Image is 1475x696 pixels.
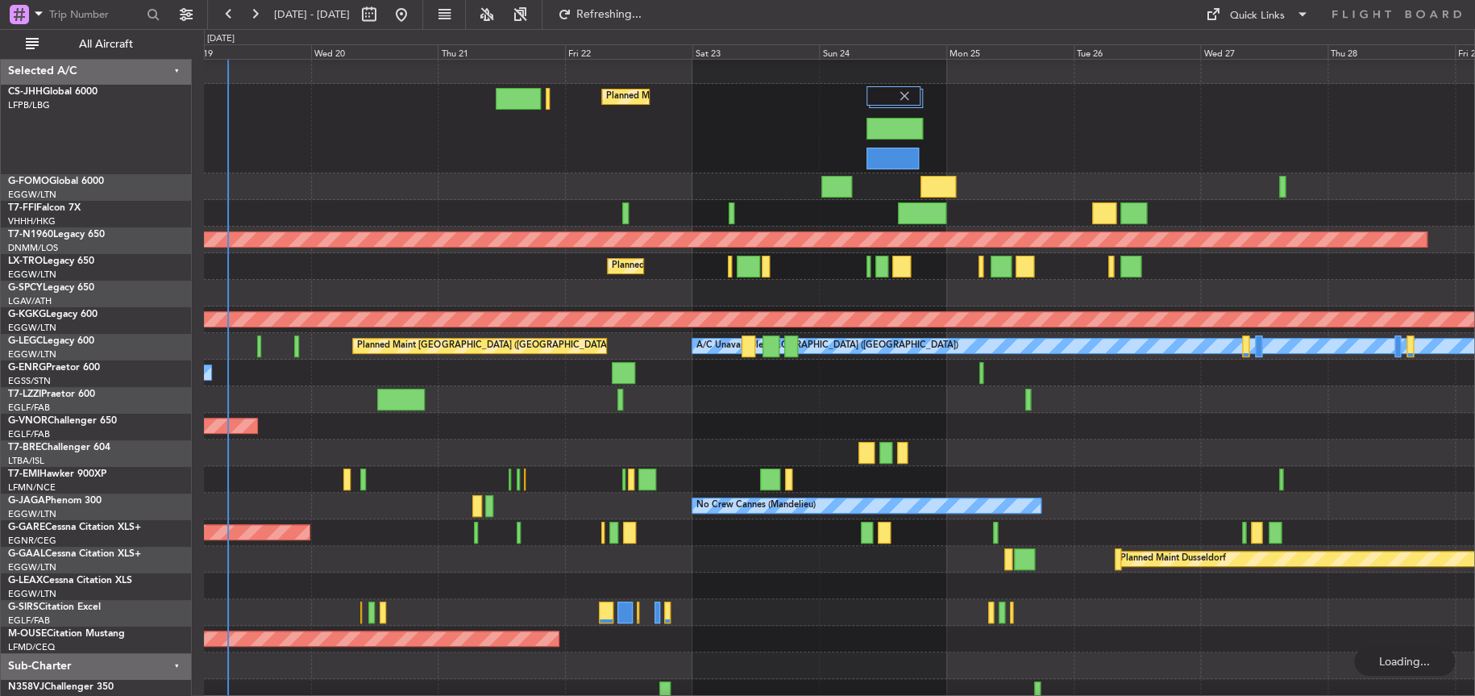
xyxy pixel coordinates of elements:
[8,348,56,361] a: EGGW/LTN
[946,44,1074,59] div: Mon 25
[18,31,175,57] button: All Aircraft
[8,549,141,559] a: G-GAALCessna Citation XLS+
[1074,44,1201,59] div: Tue 26
[551,2,647,27] button: Refreshing...
[606,85,860,109] div: Planned Maint [GEOGRAPHIC_DATA] ([GEOGRAPHIC_DATA])
[1354,647,1455,676] div: Loading...
[8,549,45,559] span: G-GAAL
[8,496,45,506] span: G-JAGA
[8,455,44,467] a: LTBA/ISL
[8,576,43,586] span: G-LEAX
[8,469,106,479] a: T7-EMIHawker 900XP
[8,177,104,186] a: G-FOMOGlobal 6000
[8,523,141,532] a: G-GARECessna Citation XLS+
[8,242,58,254] a: DNMM/LOS
[8,283,43,293] span: G-SPCY
[8,443,41,452] span: T7-BRE
[8,177,49,186] span: G-FOMO
[8,390,41,399] span: T7-LZZI
[8,189,56,201] a: EGGW/LTN
[8,336,94,346] a: G-LEGCLegacy 600
[8,602,101,612] a: G-SIRSCitation Excel
[8,602,39,612] span: G-SIRS
[819,44,946,59] div: Sun 24
[8,402,50,414] a: EGLF/FAB
[8,87,98,97] a: CS-JHHGlobal 6000
[8,535,56,547] a: EGNR/CEG
[8,363,46,373] span: G-ENRG
[612,254,866,278] div: Planned Maint [GEOGRAPHIC_DATA] ([GEOGRAPHIC_DATA])
[438,44,565,59] div: Thu 21
[8,629,47,639] span: M-OUSE
[897,89,912,103] img: gray-close.svg
[696,334,958,358] div: A/C Unavailable [GEOGRAPHIC_DATA] ([GEOGRAPHIC_DATA])
[8,576,132,586] a: G-LEAXCessna Citation XLS
[692,44,820,59] div: Sat 23
[8,283,94,293] a: G-SPCYLegacy 650
[42,39,170,50] span: All Aircraft
[696,494,816,518] div: No Crew Cannes (Mandelieu)
[184,44,311,59] div: Tue 19
[311,44,438,59] div: Wed 20
[8,682,44,692] span: N358VJ
[8,682,114,692] a: N358VJChallenger 350
[8,615,50,627] a: EGLF/FAB
[8,443,110,452] a: T7-BREChallenger 604
[8,363,100,373] a: G-ENRGPraetor 600
[207,32,235,46] div: [DATE]
[1198,2,1317,27] button: Quick Links
[8,523,45,532] span: G-GARE
[8,203,81,213] a: T7-FFIFalcon 7X
[8,588,56,600] a: EGGW/LTN
[575,9,642,20] span: Refreshing...
[8,230,53,240] span: T7-N1960
[49,2,142,27] input: Trip Number
[8,295,52,307] a: LGAV/ATH
[274,7,350,22] span: [DATE] - [DATE]
[8,469,39,479] span: T7-EMI
[8,428,50,440] a: EGLF/FAB
[1327,44,1455,59] div: Thu 28
[8,322,56,334] a: EGGW/LTN
[8,496,102,506] a: G-JAGAPhenom 300
[8,87,43,97] span: CS-JHH
[8,310,98,319] a: G-KGKGLegacy 600
[1200,44,1327,59] div: Wed 27
[8,310,46,319] span: G-KGKG
[8,230,105,240] a: T7-N1960Legacy 650
[8,481,56,494] a: LFMN/NCE
[8,416,48,426] span: G-VNOR
[8,390,95,399] a: T7-LZZIPraetor 600
[8,256,94,266] a: LX-TROLegacy 650
[8,375,51,387] a: EGSS/STN
[357,334,611,358] div: Planned Maint [GEOGRAPHIC_DATA] ([GEOGRAPHIC_DATA])
[8,215,56,227] a: VHHH/HKG
[8,99,50,111] a: LFPB/LBG
[1230,8,1285,24] div: Quick Links
[8,641,55,653] a: LFMD/CEQ
[8,256,43,266] span: LX-TRO
[8,416,117,426] a: G-VNORChallenger 650
[8,508,56,520] a: EGGW/LTN
[8,629,125,639] a: M-OUSECitation Mustang
[565,44,692,59] div: Fri 22
[8,561,56,573] a: EGGW/LTN
[8,269,56,281] a: EGGW/LTN
[8,336,43,346] span: G-LEGC
[1120,547,1225,571] div: Planned Maint Dusseldorf
[8,203,36,213] span: T7-FFI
